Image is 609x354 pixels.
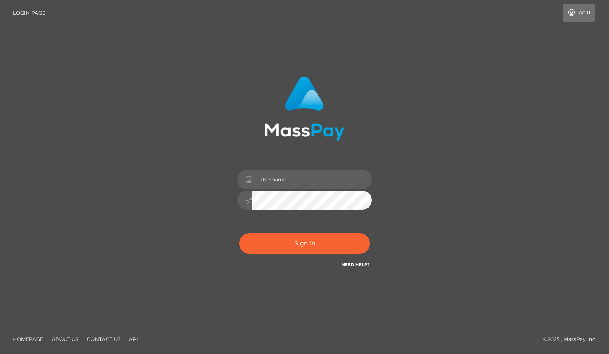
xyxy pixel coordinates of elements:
a: About Us [48,333,82,346]
div: © 2025 , MassPay Inc. [543,335,603,344]
img: MassPay Login [264,76,345,141]
a: Login [563,4,595,22]
a: Login Page [13,4,45,22]
a: Homepage [9,333,47,346]
a: Need Help? [342,262,370,267]
a: API [126,333,142,346]
input: Username... [252,170,372,189]
button: Sign in [239,233,370,254]
a: Contact Us [83,333,124,346]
